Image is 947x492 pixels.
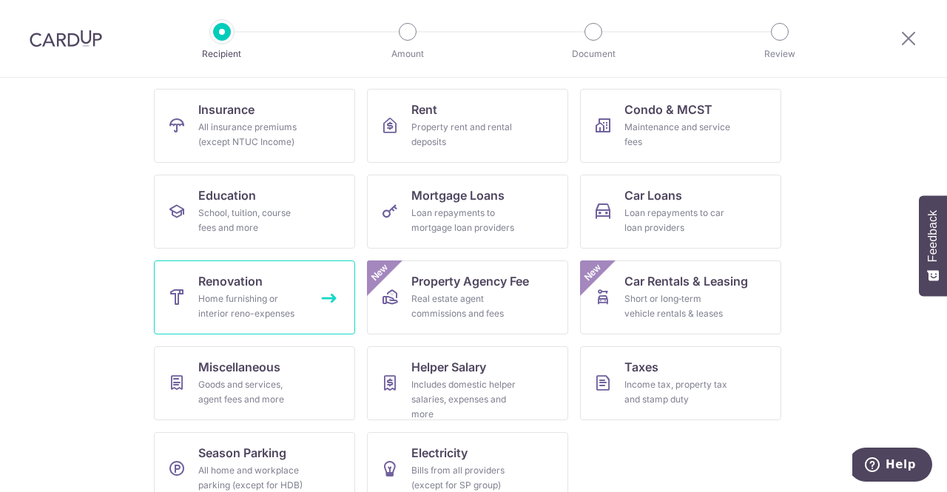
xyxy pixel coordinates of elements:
[624,206,731,235] div: Loan repayments to car loan providers
[368,260,392,285] span: New
[367,89,568,163] a: RentProperty rent and rental deposits
[198,377,305,407] div: Goods and services, agent fees and more
[852,448,932,485] iframe: Opens a widget where you can find more information
[198,444,286,462] span: Season Parking
[367,346,568,420] a: Helper SalaryIncludes domestic helper salaries, expenses and more
[411,120,518,149] div: Property rent and rental deposits
[30,30,102,47] img: CardUp
[198,101,255,118] span: Insurance
[198,186,256,204] span: Education
[624,377,731,407] div: Income tax, property tax and stamp duty
[167,47,277,61] p: Recipient
[367,260,568,334] a: Property Agency FeeReal estate agent commissions and feesNew
[624,292,731,321] div: Short or long‑term vehicle rentals & leases
[198,272,263,290] span: Renovation
[624,186,682,204] span: Car Loans
[198,292,305,321] div: Home furnishing or interior reno-expenses
[581,260,605,285] span: New
[580,346,781,420] a: TaxesIncome tax, property tax and stamp duty
[353,47,462,61] p: Amount
[580,89,781,163] a: Condo & MCSTMaintenance and service fees
[411,186,505,204] span: Mortgage Loans
[919,195,947,296] button: Feedback - Show survey
[198,206,305,235] div: School, tuition, course fees and more
[411,292,518,321] div: Real estate agent commissions and fees
[624,120,731,149] div: Maintenance and service fees
[154,175,355,249] a: EducationSchool, tuition, course fees and more
[725,47,835,61] p: Review
[154,89,355,163] a: InsuranceAll insurance premiums (except NTUC Income)
[624,358,658,376] span: Taxes
[624,272,748,290] span: Car Rentals & Leasing
[411,444,468,462] span: Electricity
[926,210,940,262] span: Feedback
[154,346,355,420] a: MiscellaneousGoods and services, agent fees and more
[367,175,568,249] a: Mortgage LoansLoan repayments to mortgage loan providers
[580,175,781,249] a: Car LoansLoan repayments to car loan providers
[411,377,518,422] div: Includes domestic helper salaries, expenses and more
[539,47,648,61] p: Document
[411,358,486,376] span: Helper Salary
[198,120,305,149] div: All insurance premiums (except NTUC Income)
[624,101,712,118] span: Condo & MCST
[198,358,280,376] span: Miscellaneous
[580,260,781,334] a: Car Rentals & LeasingShort or long‑term vehicle rentals & leasesNew
[411,206,518,235] div: Loan repayments to mortgage loan providers
[411,101,437,118] span: Rent
[411,272,529,290] span: Property Agency Fee
[154,260,355,334] a: RenovationHome furnishing or interior reno-expenses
